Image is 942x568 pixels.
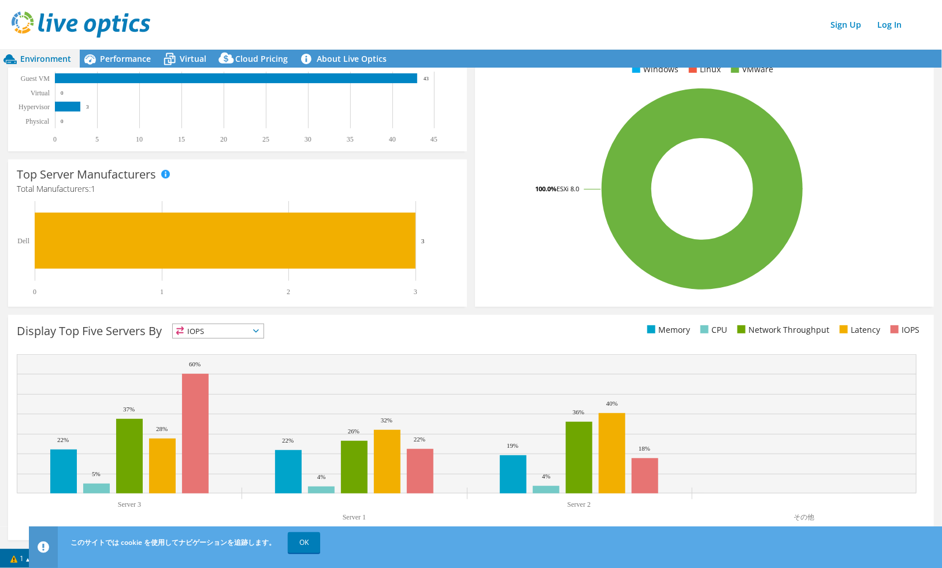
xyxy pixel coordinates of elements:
[180,53,206,64] span: Virtual
[888,324,919,336] li: IOPS
[573,409,584,415] text: 36%
[189,361,201,367] text: 60%
[287,288,290,296] text: 2
[86,104,89,110] text: 3
[557,184,579,193] tspan: ESXi 8.0
[296,50,395,68] a: About Live Optics
[288,532,320,553] a: OK
[535,184,557,193] tspan: 100.0%
[25,117,49,125] text: Physical
[348,428,359,435] text: 26%
[606,400,618,407] text: 40%
[282,437,294,444] text: 22%
[18,103,50,111] text: Hypervisor
[414,288,417,296] text: 3
[728,63,773,76] li: VMware
[95,135,99,143] text: 5
[235,53,288,64] span: Cloud Pricing
[136,135,143,143] text: 10
[793,513,814,521] text: その他
[735,324,829,336] li: Network Throughput
[33,288,36,296] text: 0
[343,513,366,521] text: Server 1
[92,470,101,477] text: 5%
[53,135,57,143] text: 0
[21,75,50,83] text: Guest VM
[686,63,721,76] li: Linux
[61,90,64,96] text: 0
[871,16,907,33] a: Log In
[173,324,264,338] span: IOPS
[57,436,69,443] text: 22%
[71,537,276,547] span: このサイトでは cookie を使用してナビゲーションを追跡します。
[305,135,311,143] text: 30
[100,53,151,64] span: Performance
[644,324,690,336] li: Memory
[347,135,354,143] text: 35
[431,135,437,143] text: 45
[156,425,168,432] text: 28%
[629,63,678,76] li: Windows
[31,89,50,97] text: Virtual
[17,168,156,181] h3: Top Server Manufacturers
[389,135,396,143] text: 40
[568,500,591,508] text: Server 2
[262,135,269,143] text: 25
[118,500,141,508] text: Server 3
[91,183,95,194] span: 1
[381,417,392,424] text: 32%
[421,237,425,244] text: 3
[61,118,64,124] text: 0
[414,436,425,443] text: 22%
[178,135,185,143] text: 15
[507,442,518,449] text: 19%
[20,53,71,64] span: Environment
[837,324,880,336] li: Latency
[2,551,38,566] a: 1
[220,135,227,143] text: 20
[698,324,727,336] li: CPU
[123,406,135,413] text: 37%
[825,16,867,33] a: Sign Up
[317,473,326,480] text: 4%
[542,473,551,480] text: 4%
[17,237,29,245] text: Dell
[160,288,164,296] text: 1
[12,12,150,38] img: live_optics_svg.svg
[17,183,458,195] h4: Total Manufacturers:
[639,445,650,452] text: 18%
[424,76,429,81] text: 43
